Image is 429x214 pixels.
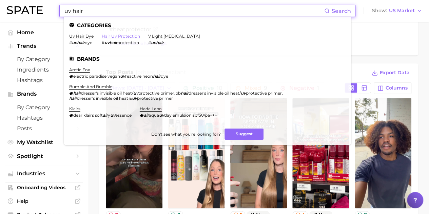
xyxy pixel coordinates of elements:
[138,91,174,96] span: protective primer
[69,84,112,89] a: bumble and bumble
[175,91,181,96] span: bb
[332,8,351,14] span: Search
[64,5,324,17] input: Search here for a brand, industry, or ingredient
[125,74,153,79] span: reactive neon
[104,40,117,45] em: uvhair
[17,91,71,97] span: Brands
[5,182,83,193] a: Onboarding Videos
[386,85,408,91] span: Columns
[374,82,411,94] button: Columns
[380,70,410,76] span: Export Data
[17,29,71,36] span: Home
[110,113,115,118] em: uv
[5,151,83,161] a: Spotlight
[164,113,217,118] span: day emulsion spf50/pa+++
[17,77,71,83] span: Hashtags
[73,113,103,118] span: dear klairs soft
[17,115,71,121] span: Hashtags
[144,113,149,118] em: air
[17,125,71,132] span: Posts
[5,54,83,64] a: by Category
[137,96,173,101] span: protective primer
[81,91,133,96] span: dresser's invisible oil heat/
[246,91,282,96] span: protective primer
[151,40,164,45] em: uvhair
[5,113,83,123] a: Hashtags
[69,34,94,39] a: uv hair dye
[103,113,108,118] em: air
[5,41,83,51] button: Trends
[149,113,159,118] span: aqua
[389,9,415,13] span: US Market
[17,104,71,111] span: by Category
[102,34,140,39] a: hair uv protection
[5,196,83,206] a: Help
[181,91,189,96] em: hair
[148,40,151,45] span: #
[72,40,85,45] em: uvhair
[5,102,83,113] a: by Category
[189,91,241,96] span: dresser's invisible oil heat/
[69,96,77,101] em: hair
[161,74,168,79] span: dye
[5,123,83,134] a: Posts
[17,184,71,191] span: Onboarding Videos
[108,113,110,118] span: y
[73,91,81,96] em: hair
[132,96,137,101] em: uv
[73,74,120,79] span: electric paradise vegan
[151,132,220,137] span: Don't see what you're looking for?
[17,66,71,73] span: Ingredients
[69,22,346,28] li: Categories
[7,6,43,14] img: SPATE
[153,74,161,79] em: hair
[77,96,132,101] span: dresser’s invisible oil heat &
[133,91,138,96] em: uv
[69,67,90,72] a: arctic fox
[5,137,83,148] a: My Watchlist
[17,43,71,49] span: Trends
[69,91,337,101] div: , ,
[5,169,83,179] button: Industries
[159,113,164,118] em: uv
[5,64,83,75] a: Ingredients
[69,40,72,45] span: #
[120,74,125,79] em: uv
[148,34,200,39] a: v light [MEDICAL_DATA]
[69,106,80,111] a: klairs
[85,40,92,45] span: dye
[102,40,104,45] span: #
[69,56,346,62] li: Brands
[370,6,424,15] button: ShowUS Market
[17,139,71,145] span: My Watchlist
[370,68,411,78] button: Export Data
[225,129,264,140] button: Suggest
[117,40,139,45] span: protection
[140,106,162,111] a: hada labo
[241,91,246,96] em: uv
[17,153,71,159] span: Spotlight
[5,89,83,99] button: Brands
[17,56,71,62] span: by Category
[5,27,83,38] a: Home
[17,198,71,204] span: Help
[372,9,387,13] span: Show
[17,171,71,177] span: Industries
[5,75,83,85] a: Hashtags
[115,113,132,118] span: essence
